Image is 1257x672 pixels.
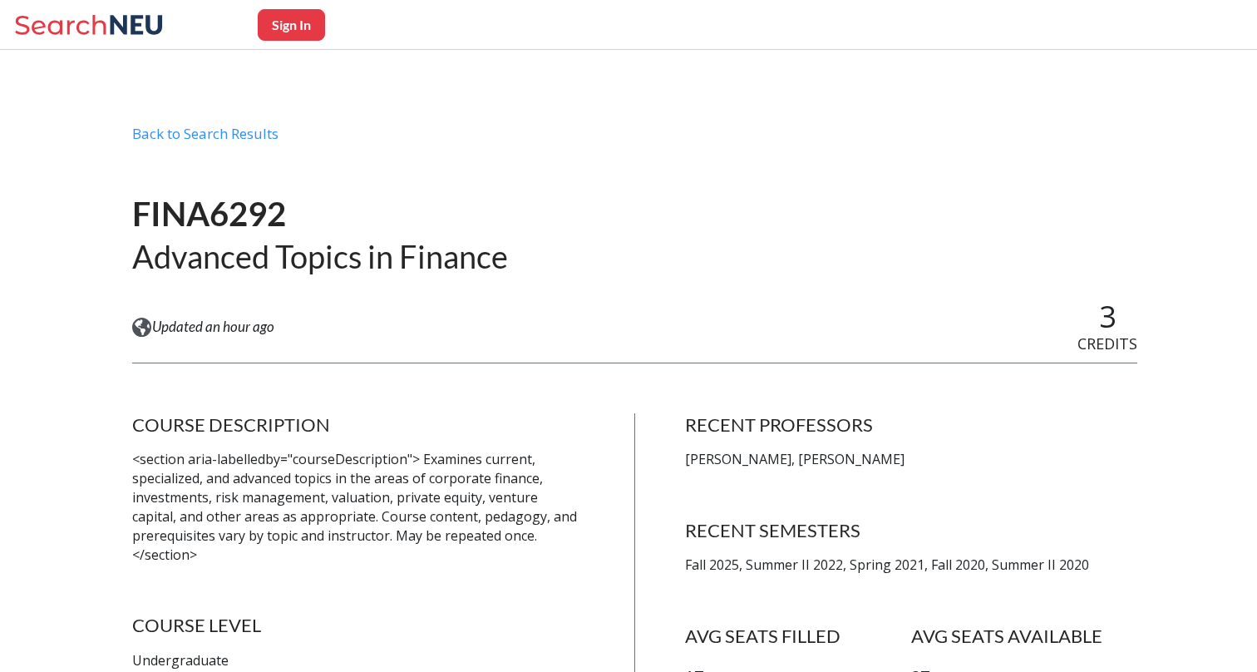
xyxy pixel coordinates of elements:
span: 3 [1099,296,1117,337]
span: CREDITS [1077,334,1137,353]
h4: AVG SEATS AVAILABLE [911,625,1137,648]
p: [PERSON_NAME], [PERSON_NAME] [685,450,1137,469]
p: Fall 2025, Summer II 2022, Spring 2021, Fall 2020, Summer II 2020 [685,556,1137,575]
p: <section aria-labelledby="courseDescription"> Examines current, specialized, and advanced topics ... [132,450,584,564]
p: Undergraduate [132,651,584,670]
h4: COURSE LEVEL [132,614,584,637]
h1: FINA6292 [132,193,508,235]
div: Back to Search Results [132,125,1138,156]
span: Updated an hour ago [152,318,274,336]
button: Sign In [258,9,325,41]
h4: AVG SEATS FILLED [685,625,911,648]
h4: COURSE DESCRIPTION [132,413,584,437]
h4: RECENT SEMESTERS [685,519,1137,542]
h2: Advanced Topics in Finance [132,236,508,277]
h4: RECENT PROFESSORS [685,413,1137,437]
